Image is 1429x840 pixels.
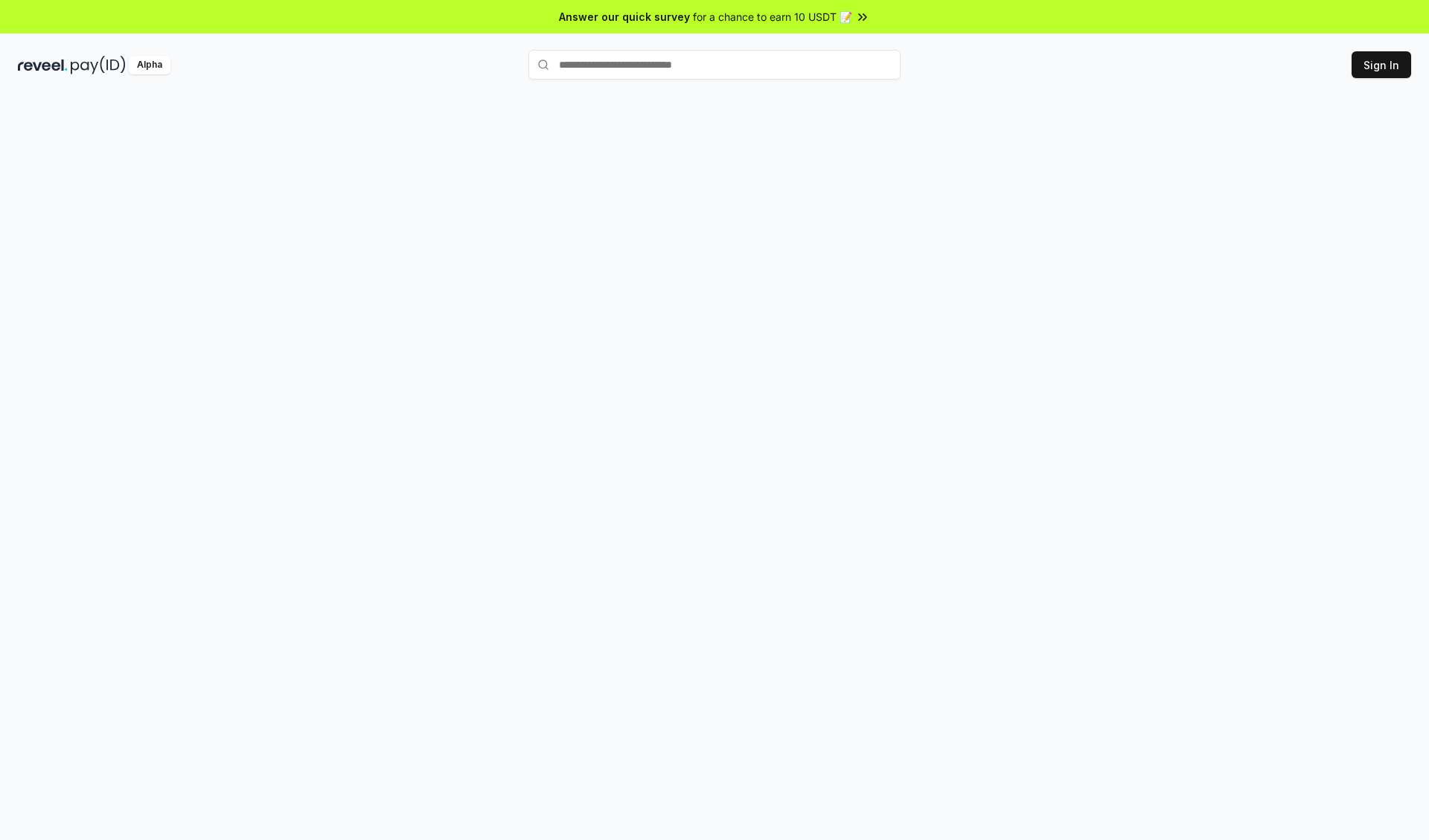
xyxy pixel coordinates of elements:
span: for a chance to earn 10 USDT 📝 [693,9,852,25]
img: pay_id [71,56,126,74]
div: Alpha [129,56,170,74]
button: Sign In [1352,51,1411,78]
span: Answer our quick survey [559,9,690,25]
img: reveel_dark [18,56,68,74]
